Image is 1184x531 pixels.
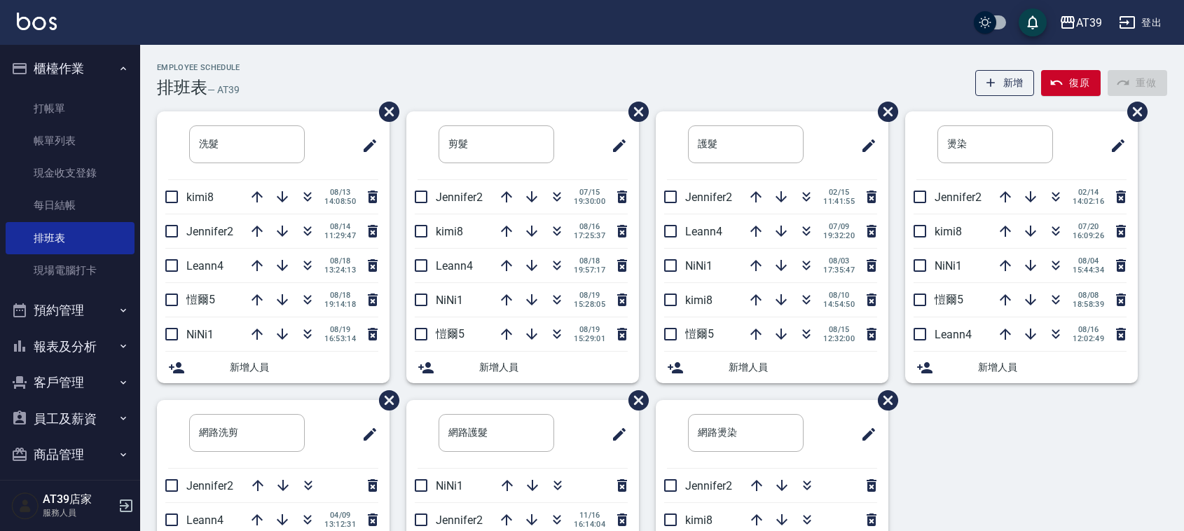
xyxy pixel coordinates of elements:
[324,300,356,309] span: 19:14:18
[574,197,605,206] span: 19:30:00
[6,364,135,401] button: 客戶管理
[685,259,713,273] span: NiNi1
[6,436,135,473] button: 商品管理
[436,479,463,492] span: NiNi1
[852,129,877,163] span: 修改班表的標題
[935,225,962,238] span: kimi8
[823,265,855,275] span: 17:35:47
[369,91,401,132] span: 刪除班表
[574,520,605,529] span: 16:14:04
[436,294,463,307] span: NiNi1
[823,300,855,309] span: 14:54:50
[685,479,732,492] span: Jennifer2
[823,231,855,240] span: 19:32:20
[324,231,356,240] span: 11:29:47
[574,265,605,275] span: 19:57:17
[6,189,135,221] a: 每日結帳
[1041,70,1101,96] button: 復原
[574,222,605,231] span: 08/16
[324,222,356,231] span: 08/14
[618,91,651,132] span: 刪除班表
[479,360,628,375] span: 新增人員
[603,129,628,163] span: 修改班表的標題
[369,380,401,421] span: 刪除班表
[1101,129,1127,163] span: 修改班表的標題
[975,70,1035,96] button: 新增
[324,334,356,343] span: 16:53:14
[618,380,651,421] span: 刪除班表
[6,329,135,365] button: 報表及分析
[823,256,855,265] span: 08/03
[1073,265,1104,275] span: 15:44:34
[935,191,982,204] span: Jennifer2
[324,197,356,206] span: 14:08:50
[1073,188,1104,197] span: 02/14
[6,222,135,254] a: 排班表
[1117,91,1150,132] span: 刪除班表
[823,197,855,206] span: 11:41:55
[1073,300,1104,309] span: 18:58:39
[1073,231,1104,240] span: 16:09:26
[1073,256,1104,265] span: 08/04
[324,520,356,529] span: 13:12:31
[324,265,356,275] span: 13:24:13
[6,254,135,287] a: 現場電腦打卡
[353,129,378,163] span: 修改班表的標題
[574,188,605,197] span: 07/15
[935,328,972,341] span: Leann4
[867,91,900,132] span: 刪除班表
[905,352,1138,383] div: 新增人員
[574,231,605,240] span: 17:25:37
[1076,14,1102,32] div: AT39
[324,325,356,334] span: 08/19
[157,352,390,383] div: 新增人員
[207,83,240,97] h6: — AT39
[439,414,554,452] input: 排版標題
[823,325,855,334] span: 08/15
[6,157,135,189] a: 現金收支登錄
[436,513,483,527] span: Jennifer2
[1073,222,1104,231] span: 07/20
[685,191,732,204] span: Jennifer2
[685,327,714,340] span: 愷爾5
[189,414,305,452] input: 排版標題
[17,13,57,30] img: Logo
[353,418,378,451] span: 修改班表的標題
[685,225,722,238] span: Leann4
[574,334,605,343] span: 15:29:01
[685,513,713,527] span: kimi8
[574,511,605,520] span: 11/16
[324,291,356,300] span: 08/18
[406,352,639,383] div: 新增人員
[1073,334,1104,343] span: 12:02:49
[6,92,135,125] a: 打帳單
[324,256,356,265] span: 08/18
[186,513,223,527] span: Leann4
[324,188,356,197] span: 08/13
[6,125,135,157] a: 帳單列表
[6,50,135,87] button: 櫃檯作業
[867,380,900,421] span: 刪除班表
[574,256,605,265] span: 08/18
[186,479,233,492] span: Jennifer2
[6,292,135,329] button: 預約管理
[935,293,963,306] span: 愷爾5
[157,63,240,72] h2: Employee Schedule
[574,325,605,334] span: 08/19
[439,125,554,163] input: 排版標題
[1054,8,1108,37] button: AT39
[729,360,877,375] span: 新增人員
[43,506,114,519] p: 服務人員
[1073,325,1104,334] span: 08/16
[436,259,473,273] span: Leann4
[230,360,378,375] span: 新增人員
[186,225,233,238] span: Jennifer2
[978,360,1127,375] span: 新增人員
[574,300,605,309] span: 15:28:05
[656,352,888,383] div: 新增人員
[603,418,628,451] span: 修改班表的標題
[11,492,39,520] img: Person
[823,334,855,343] span: 12:32:00
[574,291,605,300] span: 08/19
[436,225,463,238] span: kimi8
